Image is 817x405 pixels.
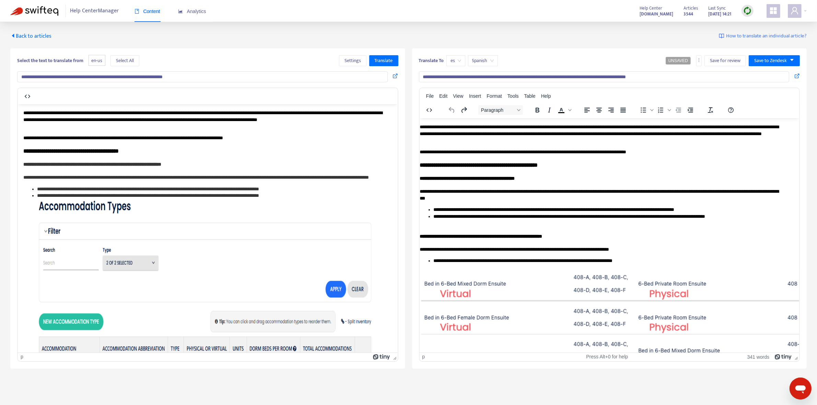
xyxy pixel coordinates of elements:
[481,107,514,113] span: Paragraph
[708,10,731,18] strong: [DATE] 14:21
[507,93,519,99] span: Tools
[458,105,469,115] button: Redo
[725,105,736,115] button: Help
[451,56,461,66] span: es
[749,55,800,66] button: Save to Zendeskcaret-down
[684,105,696,115] button: Increase indent
[684,10,693,18] strong: 3544
[640,10,673,18] a: [DOMAIN_NAME]
[710,57,740,64] span: Save for review
[546,354,669,360] div: Press Alt+0 for help
[478,105,523,115] button: Block Paragraph
[605,105,617,115] button: Align right
[19,95,354,307] img: 41237145745435
[419,57,444,64] b: Translate To
[110,55,139,66] button: Select All
[487,93,502,99] span: Format
[637,105,654,115] div: Bullet list
[792,353,799,361] div: Press the Up and Down arrow keys to resize the editor.
[135,9,160,14] span: Content
[719,32,807,40] a: How to translate an individual article?
[373,354,390,359] a: Powered by Tiny
[524,93,535,99] span: Table
[446,105,457,115] button: Undo
[375,57,393,64] span: Translate
[790,58,794,62] span: caret-down
[21,354,23,360] div: p
[531,105,543,115] button: Bold
[640,4,662,12] span: Help Center
[791,7,799,15] span: user
[697,58,701,62] span: more
[684,4,698,12] span: Articles
[668,58,688,63] span: UNSAVED
[704,105,716,115] button: Clear formatting
[555,105,572,115] div: Text color Black
[593,105,605,115] button: Align center
[743,7,752,15] img: sync.dc5367851b00ba804db3.png
[116,57,134,64] span: Select All
[422,354,425,360] div: p
[581,105,593,115] button: Align left
[339,55,366,66] button: Settings
[769,7,778,15] span: appstore
[10,33,16,38] span: caret-left
[70,4,119,17] span: Help Center Manager
[747,354,770,360] button: 341 words
[672,105,684,115] button: Decrease indent
[726,32,807,40] span: How to translate an individual article?
[420,118,800,353] iframe: Rich Text Area
[655,105,672,115] div: Numbered list
[696,55,702,66] button: more
[89,55,105,66] span: en-us
[453,93,463,99] span: View
[10,32,51,41] span: Back to articles
[617,105,629,115] button: Justify
[345,57,361,64] span: Settings
[17,57,83,64] b: Select the text to translate from
[390,353,398,361] div: Press the Up and Down arrow keys to resize the editor.
[775,354,792,359] a: Powered by Tiny
[426,93,434,99] span: File
[790,378,812,400] iframe: Botón para iniciar la ventana de mensajería
[754,57,787,64] span: Save to Zendesk
[369,55,398,66] button: Translate
[135,9,139,14] span: book
[18,104,398,353] iframe: Rich Text Area
[472,56,494,66] span: Spanish
[541,93,551,99] span: Help
[10,6,58,16] img: Swifteq
[719,33,724,39] img: image-link
[178,9,183,14] span: area-chart
[708,4,726,12] span: Last Sync
[543,105,555,115] button: Italic
[178,9,206,14] span: Analytics
[439,93,447,99] span: Edit
[469,93,481,99] span: Insert
[704,55,746,66] button: Save for review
